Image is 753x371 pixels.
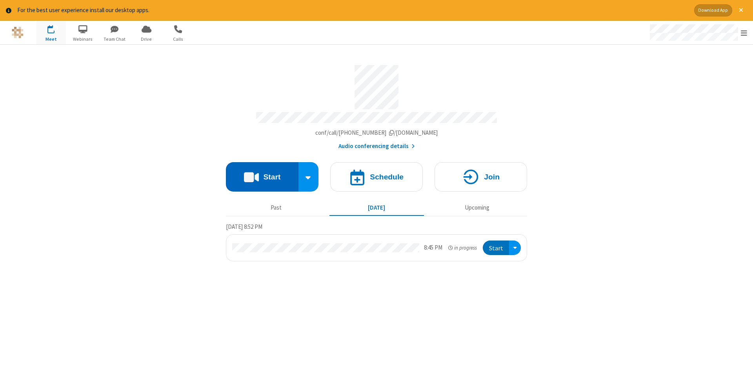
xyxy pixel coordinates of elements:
[435,162,527,192] button: Join
[17,6,688,15] div: For the best user experience install our desktop apps.
[229,201,324,215] button: Past
[164,36,193,43] span: Calls
[53,25,58,31] div: 1
[226,162,298,192] button: Start
[694,4,732,16] button: Download App
[298,162,319,192] div: Start conference options
[226,223,262,230] span: [DATE] 8:52 PM
[642,21,753,44] div: Open menu
[3,21,32,44] button: Logo
[68,36,98,43] span: Webinars
[448,244,477,252] em: in progress
[263,173,280,181] h4: Start
[329,201,424,215] button: [DATE]
[36,36,66,43] span: Meet
[330,162,423,192] button: Schedule
[315,129,438,136] span: Copy my meeting room link
[483,241,509,255] button: Start
[226,59,527,150] section: Account details
[370,173,404,181] h4: Schedule
[12,27,24,38] img: QA Selenium DO NOT DELETE OR CHANGE
[735,4,747,16] button: Close alert
[100,36,129,43] span: Team Chat
[430,201,524,215] button: Upcoming
[424,243,442,252] div: 8:45 PM
[226,222,527,261] section: Today's Meetings
[315,128,438,138] button: Copy my meeting room linkCopy my meeting room link
[509,241,521,255] div: Open menu
[484,173,500,181] h4: Join
[132,36,161,43] span: Drive
[338,142,415,151] button: Audio conferencing details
